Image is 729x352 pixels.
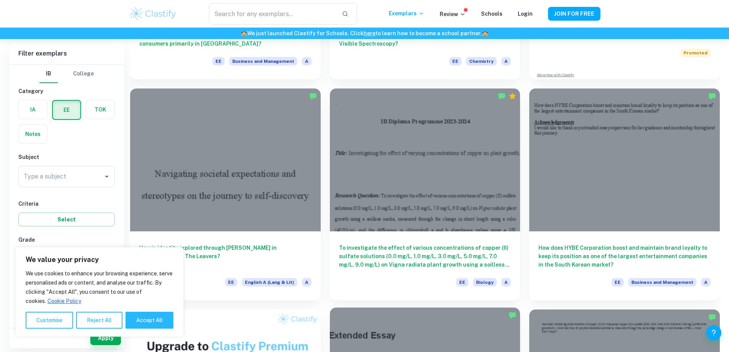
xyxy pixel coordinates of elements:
[708,92,716,100] img: Marked
[53,101,80,119] button: EE
[73,65,94,83] button: College
[364,30,375,36] a: here
[548,7,600,21] button: JOIN FOR FREE
[302,57,311,65] span: A
[501,57,511,65] span: A
[680,49,711,57] span: Promoted
[509,92,516,100] div: Premium
[612,278,624,287] span: EE
[701,278,711,287] span: A
[538,244,711,269] h6: How does HYBE Corporation boost and maintain brand loyalty to keep its position as one of the lar...
[706,325,721,341] button: Help and Feedback
[708,313,716,321] img: Marked
[339,244,511,269] h6: To investigate the effect of various concentrations of copper (II) sulfate solutions (0.0 mg/L, 1...
[628,278,696,287] span: Business and Management
[537,72,574,78] a: Advertise with Clastify
[126,312,173,329] button: Accept All
[39,65,94,83] div: Filter type choice
[101,171,112,182] button: Open
[18,213,115,226] button: Select
[18,200,115,208] h6: Criteria
[309,92,317,100] img: Marked
[449,57,462,65] span: EE
[2,29,727,38] h6: We just launched Clastify for Schools. Click to learn how to become a school partner.
[440,10,466,18] p: Review
[466,57,497,65] span: Chemistry
[212,57,225,65] span: EE
[76,312,122,329] button: Reject All
[130,88,321,300] a: How is identity explored through [PERSON_NAME] in [PERSON_NAME] The Leavers?EEEnglish A (Lang & L...
[229,57,297,65] span: Business and Management
[19,100,47,119] button: IA
[473,278,497,287] span: Biology
[15,247,184,337] div: We value your privacy
[18,236,115,244] h6: Grade
[139,244,311,269] h6: How is identity explored through [PERSON_NAME] in [PERSON_NAME] The Leavers?
[241,30,247,36] span: 🏫
[225,278,237,287] span: EE
[518,11,533,17] a: Login
[86,100,114,119] button: TOK
[482,30,488,36] span: 🏫
[90,331,121,345] button: Apply
[26,269,173,306] p: We use cookies to enhance your browsing experience, serve personalised ads or content, and analys...
[18,87,115,95] h6: Category
[501,278,511,287] span: A
[529,88,720,300] a: How does HYBE Corporation boost and maintain brand loyalty to keep its position as one of the lar...
[129,6,178,21] img: Clastify logo
[39,65,58,83] button: IB
[26,255,173,264] p: We value your privacy
[330,88,520,300] a: To investigate the effect of various concentrations of copper (II) sulfate solutions (0.0 mg/L, 1...
[47,298,82,305] a: Cookie Policy
[498,92,506,100] img: Marked
[26,312,73,329] button: Customise
[209,3,335,25] input: Search for any exemplars...
[19,125,47,143] button: Notes
[242,278,297,287] span: English A (Lang & Lit)
[509,311,516,319] img: Marked
[456,278,468,287] span: EE
[389,9,424,18] p: Exemplars
[18,153,115,161] h6: Subject
[9,43,124,64] h6: Filter exemplars
[302,278,311,287] span: A
[481,11,502,17] a: Schools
